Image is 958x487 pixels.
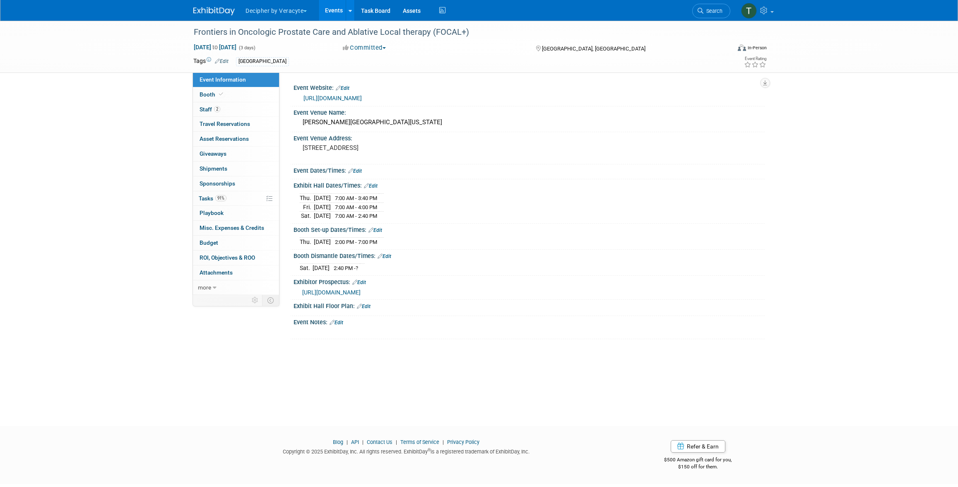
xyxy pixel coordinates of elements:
div: [GEOGRAPHIC_DATA] [236,57,289,66]
span: Misc. Expenses & Credits [200,224,264,231]
img: ExhibitDay [193,7,235,15]
a: [URL][DOMAIN_NAME] [303,95,362,101]
div: [PERSON_NAME][GEOGRAPHIC_DATA][US_STATE] [300,116,758,129]
span: Event Information [200,76,246,83]
span: Search [703,8,722,14]
td: [DATE] [313,264,330,272]
span: | [344,439,350,445]
span: Tasks [199,195,226,202]
i: Booth reservation complete [219,92,223,96]
div: Copyright © 2025 ExhibitDay, Inc. All rights reserved. ExhibitDay is a registered trademark of Ex... [193,446,619,456]
span: more [198,284,211,291]
a: Edit [368,227,382,233]
div: Exhibit Hall Floor Plan: [294,300,765,311]
span: 2:00 PM - 7:00 PM [335,239,377,245]
span: 91% [215,195,226,201]
a: Attachments [193,265,279,280]
a: Asset Reservations [193,132,279,146]
div: Event Dates/Times: [294,164,765,175]
td: Tags [193,57,229,66]
a: Privacy Policy [447,439,479,445]
div: Event Rating [744,57,766,61]
a: Terms of Service [400,439,439,445]
a: Edit [330,320,343,325]
a: API [351,439,359,445]
div: Exhibitor Prospectus: [294,276,765,287]
td: [DATE] [314,193,331,203]
span: [DATE] [DATE] [193,43,237,51]
a: [URL][DOMAIN_NAME] [302,289,361,296]
span: | [360,439,366,445]
button: Committed [340,43,389,52]
span: Travel Reservations [200,121,250,127]
a: Contact Us [367,439,392,445]
div: Event Notes: [294,316,765,327]
a: Edit [352,280,366,285]
a: Shipments [193,162,279,176]
a: Edit [364,183,378,189]
a: Booth [193,87,279,102]
span: to [211,44,219,51]
a: Tasks91% [193,191,279,206]
td: [DATE] [314,212,331,220]
span: 2 [214,106,220,112]
td: Sat. [300,212,314,220]
span: Playbook [200,210,224,216]
span: (3 days) [238,45,255,51]
span: ? [356,265,358,271]
td: Fri. [300,203,314,212]
td: Sat. [300,264,313,272]
td: [DATE] [314,203,331,212]
span: 2:40 PM - [334,265,358,271]
sup: ® [428,448,431,452]
a: Misc. Expenses & Credits [193,221,279,235]
td: Thu. [300,238,314,246]
a: Travel Reservations [193,117,279,131]
a: more [193,280,279,295]
td: [DATE] [314,238,331,246]
a: Search [692,4,730,18]
pre: [STREET_ADDRESS] [303,144,481,152]
span: | [440,439,446,445]
a: Staff2 [193,102,279,117]
img: Tony Alvarado [741,3,757,19]
span: Budget [200,239,218,246]
a: Edit [357,304,371,309]
div: Exhibit Hall Dates/Times: [294,179,765,190]
a: Refer & Earn [671,440,725,453]
span: Asset Reservations [200,135,249,142]
div: In-Person [747,45,767,51]
span: Staff [200,106,220,113]
td: Toggle Event Tabs [262,295,279,306]
div: Booth Set-up Dates/Times: [294,224,765,234]
a: Edit [348,168,362,174]
span: | [394,439,399,445]
div: $500 Amazon gift card for you, [631,451,765,470]
span: Attachments [200,269,233,276]
a: ROI, Objectives & ROO [193,251,279,265]
span: 7:00 AM - 4:00 PM [335,204,377,210]
span: 7:00 AM - 2:40 PM [335,213,377,219]
div: Frontiers in Oncologic Prostate Care and Ablative Local therapy (FOCAL+) [191,25,718,40]
span: Sponsorships [200,180,235,187]
a: Edit [378,253,391,259]
td: Personalize Event Tab Strip [248,295,262,306]
span: [GEOGRAPHIC_DATA], [GEOGRAPHIC_DATA] [542,46,645,52]
a: Giveaways [193,147,279,161]
a: Sponsorships [193,176,279,191]
span: Giveaways [200,150,226,157]
a: Budget [193,236,279,250]
a: Edit [336,85,349,91]
div: Event Format [681,43,767,55]
span: ROI, Objectives & ROO [200,254,255,261]
div: Booth Dismantle Dates/Times: [294,250,765,260]
a: Playbook [193,206,279,220]
div: Event Venue Address: [294,132,765,142]
a: Event Information [193,72,279,87]
img: Format-Inperson.png [738,44,746,51]
span: Booth [200,91,225,98]
span: Shipments [200,165,227,172]
span: 7:00 AM - 3:40 PM [335,195,377,201]
a: Blog [333,439,343,445]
